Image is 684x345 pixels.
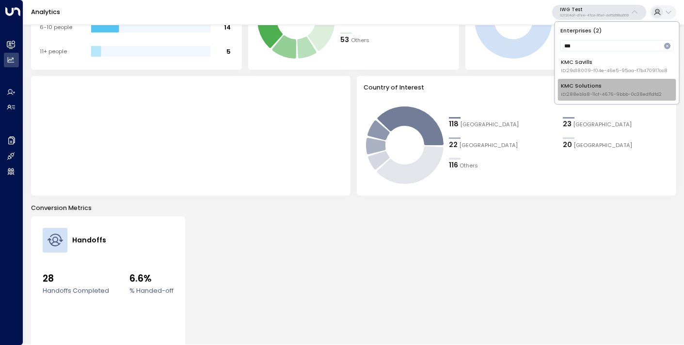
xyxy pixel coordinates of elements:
div: 53Others [340,35,392,45]
h4: Handoffs [72,235,106,246]
span: Others [351,36,369,45]
tspan: 6-10 people [40,23,72,31]
div: 53 [340,35,349,45]
div: 20Netherlands [563,140,669,150]
p: 927204a7-d7ee-47ca-85e1-def5a58ba506 [560,14,629,17]
div: 22 [449,140,458,150]
label: Handoffs Completed [43,286,109,295]
div: 118 [449,119,459,130]
span: United Kingdom [460,120,519,129]
p: IWG Test [560,7,629,13]
button: IWG Test927204a7-d7ee-47ca-85e1-def5a58ba506 [552,5,646,20]
div: 23United States of America [563,119,669,130]
p: Conversion Metrics [31,203,676,212]
span: 28 [43,272,109,286]
span: 6.6% [129,272,174,286]
h3: Country of Interest [364,83,669,92]
div: 116Others [449,160,555,171]
span: ID: 288eb1a8-11cf-4676-9bbb-0c38edf1dfd2 [561,91,662,98]
span: United States of America [573,120,632,129]
a: Analytics [31,8,60,16]
div: KMC Savills [561,58,668,74]
span: Others [460,162,478,170]
p: Enterprises ( 2 ) [558,25,676,36]
span: Czech Republic [459,141,518,150]
div: 116 [449,160,458,171]
tspan: 14 [224,23,231,31]
tspan: 11+ people [40,47,67,55]
div: KMC Solutions [561,82,662,98]
div: 20 [563,140,572,150]
span: Netherlands [573,141,632,150]
div: 22Czech Republic [449,140,555,150]
div: 23 [563,119,572,130]
label: % Handed-off [129,286,174,295]
div: 118United Kingdom [449,119,555,130]
span: ID: 29d18009-f04e-46e5-95aa-f7b470917cc8 [561,67,668,74]
tspan: 5 [226,47,231,55]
